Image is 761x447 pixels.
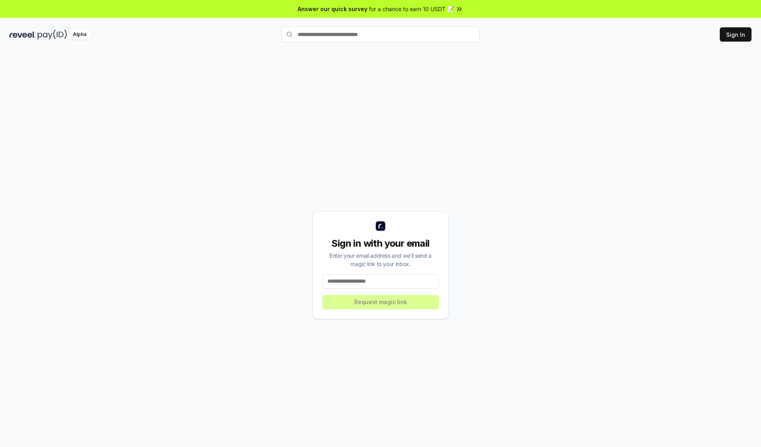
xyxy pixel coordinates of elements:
img: reveel_dark [10,30,36,40]
span: Answer our quick survey [298,5,367,13]
img: logo_small [376,221,385,231]
div: Sign in with your email [322,237,439,250]
div: Enter your email address and we’ll send a magic link to your inbox. [322,251,439,268]
img: pay_id [38,30,67,40]
div: Alpha [69,30,91,40]
button: Sign In [720,27,751,42]
span: for a chance to earn 10 USDT 📝 [369,5,454,13]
